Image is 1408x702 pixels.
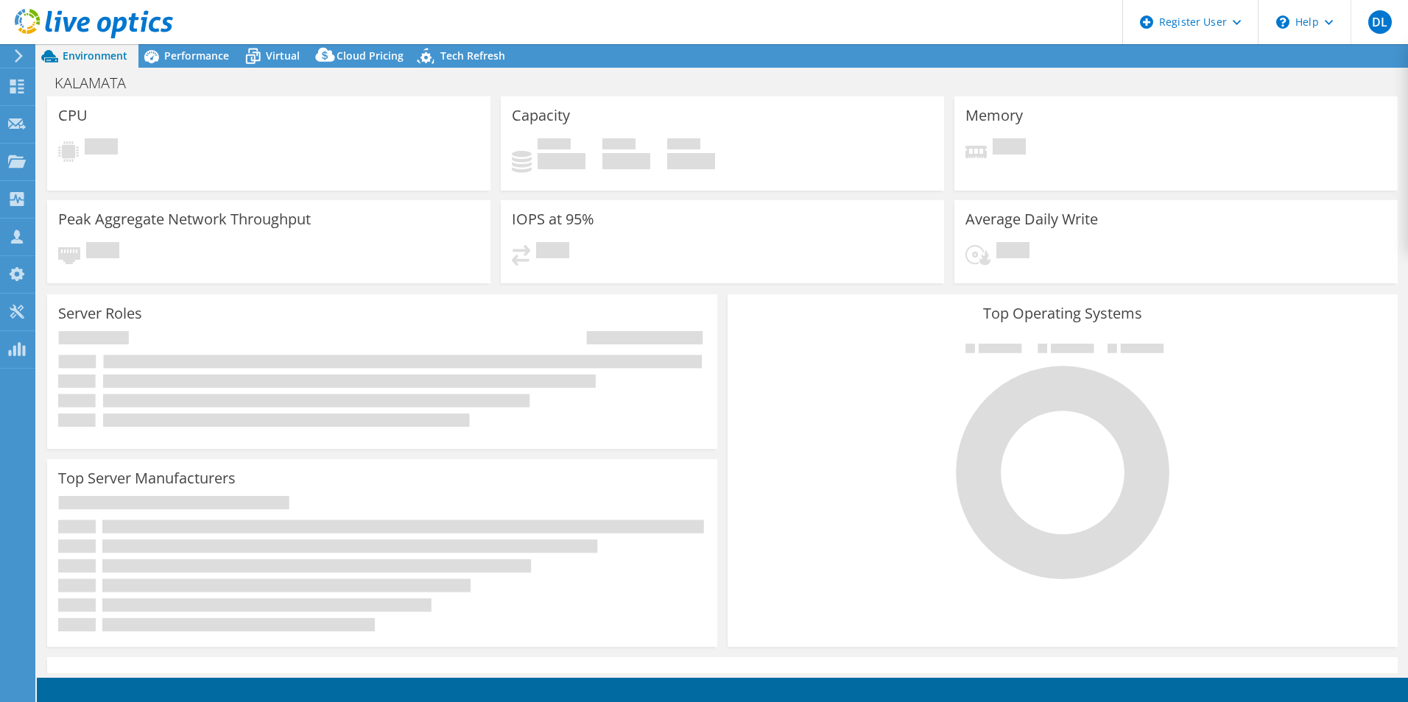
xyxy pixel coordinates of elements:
[538,153,585,169] h4: 0 GiB
[58,305,142,322] h3: Server Roles
[58,470,236,486] h3: Top Server Manufacturers
[85,138,118,158] span: Pending
[993,138,1026,158] span: Pending
[667,153,715,169] h4: 0 GiB
[86,242,119,262] span: Pending
[996,242,1029,262] span: Pending
[512,107,570,124] h3: Capacity
[536,242,569,262] span: Pending
[266,49,300,63] span: Virtual
[739,305,1387,322] h3: Top Operating Systems
[164,49,229,63] span: Performance
[512,211,594,227] h3: IOPS at 95%
[48,75,149,91] h1: KALAMATA
[1368,10,1392,34] span: DL
[58,211,311,227] h3: Peak Aggregate Network Throughput
[58,107,88,124] h3: CPU
[667,138,700,153] span: Total
[337,49,404,63] span: Cloud Pricing
[1276,15,1289,29] svg: \n
[538,138,571,153] span: Used
[965,211,1098,227] h3: Average Daily Write
[63,49,127,63] span: Environment
[602,153,650,169] h4: 0 GiB
[602,138,636,153] span: Free
[965,107,1023,124] h3: Memory
[440,49,505,63] span: Tech Refresh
